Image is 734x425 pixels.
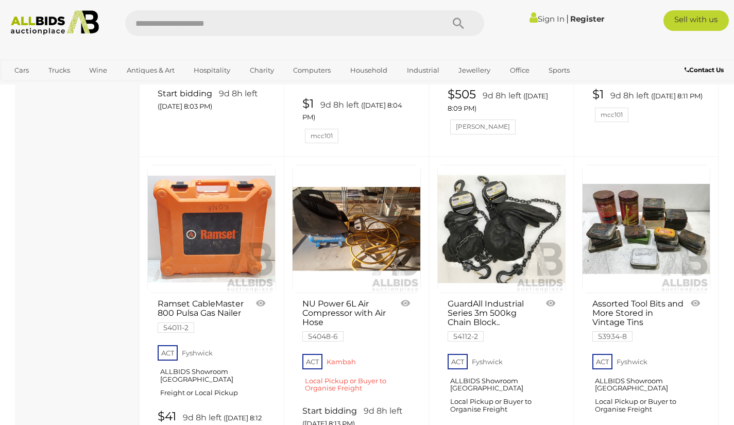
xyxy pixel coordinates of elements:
a: Industrial [400,62,446,79]
a: ACT Fyshwick ALLBIDS Showroom [GEOGRAPHIC_DATA] Freight or Local Pickup [158,342,268,405]
a: Household [344,62,394,79]
a: NU Power 6L Air Compressor with Air Hose 54048-6 [302,299,395,341]
button: Search [433,10,484,36]
a: $505 9d 8h left ([DATE] 8:09 PM) [PERSON_NAME] [448,88,558,134]
span: | [566,13,569,24]
a: ACT Fyshwick ALLBIDS Showroom [GEOGRAPHIC_DATA] Local Pickup or Buyer to Organise Freight [592,351,703,421]
a: ACT Fyshwick ALLBIDS Showroom [GEOGRAPHIC_DATA] Local Pickup or Buyer to Organise Freight [302,22,413,92]
a: $1 9d 8h left ([DATE] 8:11 PM) mcc101 [592,88,703,122]
a: ACT Fyshwick ALLBIDS Showroom [GEOGRAPHIC_DATA] Local Pickup or Buyer to Organise Freight [448,351,558,421]
a: ACT Kambah Local Pickup or Buyer to Organise Freight [302,351,413,400]
a: Ramset CableMaster 800 Pulsa Gas Nailer 54011-2 [158,299,250,331]
a: Computers [286,62,337,79]
a: [GEOGRAPHIC_DATA] [8,79,94,96]
a: Hospitality [187,62,237,79]
a: GuardAll Industrial Series 3m 500kg Chain Block Lift - Lot of 2 [437,165,566,293]
a: Cars [8,62,36,79]
a: Contact Us [685,64,726,76]
a: GuardAll Industrial Series 3m 500kg Chain Block.. 54112-2 [448,299,540,341]
a: Sell with us [663,10,729,31]
a: Sports [542,62,576,79]
b: Contact Us [685,66,724,74]
a: Office [503,62,536,79]
a: Assorted Tool Bits and More Stored in Vintage Tins [582,165,710,293]
img: Allbids.com.au [6,10,104,35]
a: Antiques & Art [120,62,181,79]
a: Jewellery [452,62,497,79]
a: Start bidding 9d 8h left ([DATE] 8:03 PM) [158,88,268,112]
a: Sign In [530,14,565,24]
a: Trucks [42,62,77,79]
a: Assorted Tool Bits and More Stored in Vintage Tins 53934-8 [592,299,685,341]
a: Wine [82,62,114,79]
a: NU Power 6L Air Compressor with Air Hose [292,165,420,293]
a: Register [570,14,604,24]
a: Ramset CableMaster 800 Pulsa Gas Nailer [147,165,276,293]
a: $1 9d 8h left ([DATE] 8:04 PM) mcc101 [302,97,413,143]
a: Charity [243,62,281,79]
